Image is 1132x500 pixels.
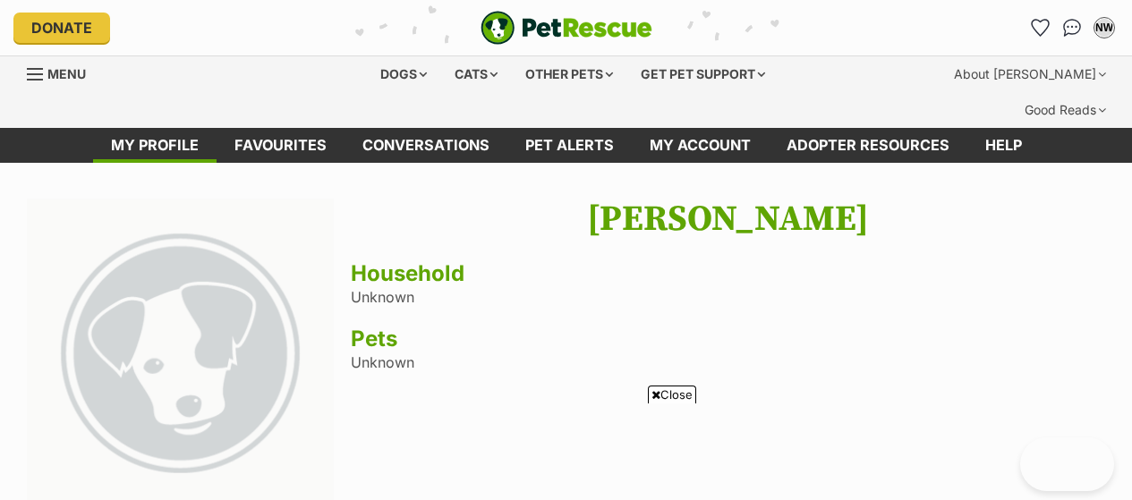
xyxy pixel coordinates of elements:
button: My account [1090,13,1119,42]
ul: Account quick links [1026,13,1119,42]
span: Menu [47,66,86,81]
a: My profile [93,128,217,163]
iframe: Help Scout Beacon - Open [1020,437,1114,491]
a: Donate [13,13,110,43]
div: Cats [442,56,510,92]
h3: Household [351,261,1106,286]
a: Menu [27,56,98,89]
img: logo-e224e6f780fb5917bec1dbf3a21bbac754714ae5b6737aabdf751b685950b380.svg [481,11,652,45]
a: conversations [345,128,507,163]
h3: Pets [351,326,1106,352]
div: Get pet support [628,56,778,92]
a: Pet alerts [507,128,632,163]
div: About [PERSON_NAME] [941,56,1119,92]
div: Other pets [513,56,626,92]
a: PetRescue [481,11,652,45]
div: NW [1095,19,1113,37]
a: My account [632,128,769,163]
a: Adopter resources [769,128,967,163]
img: chat-41dd97257d64d25036548639549fe6c8038ab92f7586957e7f3b1b290dea8141.svg [1063,19,1082,37]
a: Help [967,128,1040,163]
h1: [PERSON_NAME] [351,199,1106,240]
div: Dogs [368,56,439,92]
a: Conversations [1058,13,1086,42]
a: Favourites [217,128,345,163]
a: Favourites [1026,13,1054,42]
iframe: Advertisement [241,411,892,491]
div: Good Reads [1012,92,1119,128]
span: Close [648,386,696,403]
